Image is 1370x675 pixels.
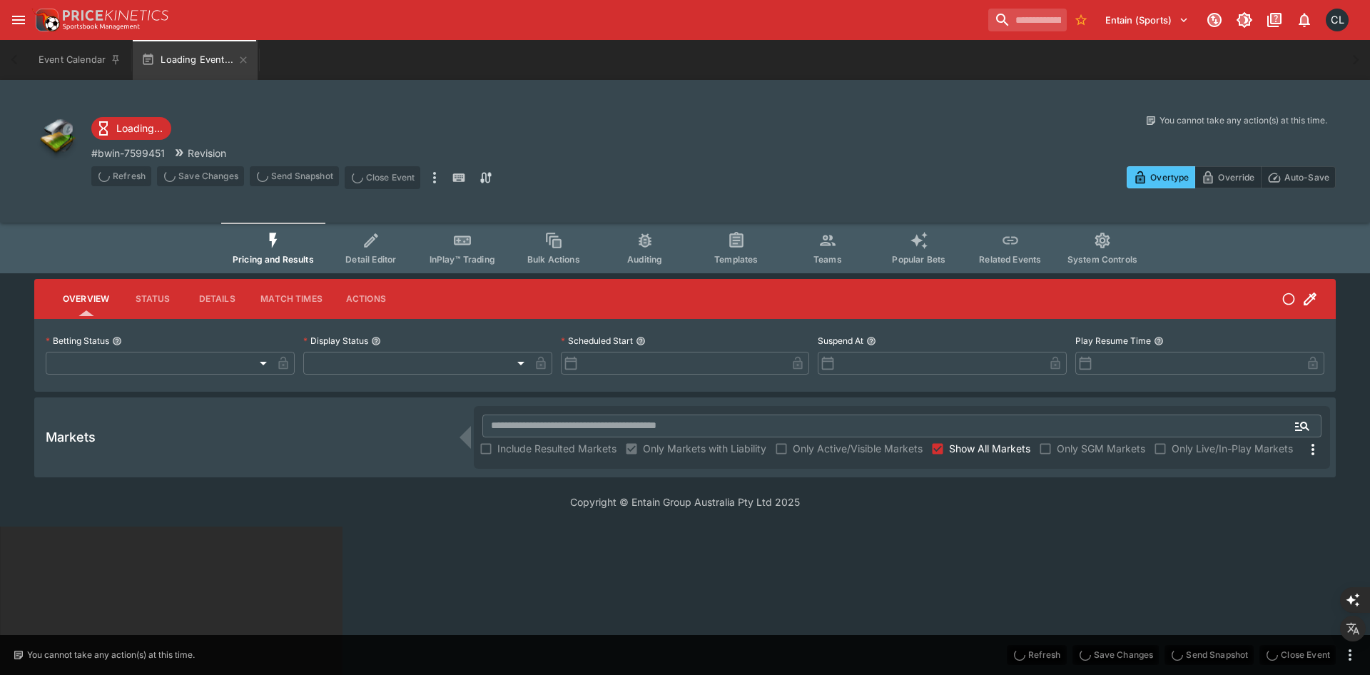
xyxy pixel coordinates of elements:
[430,254,495,265] span: InPlay™ Trading
[249,282,334,316] button: Match Times
[1262,7,1287,33] button: Documentation
[949,441,1030,456] span: Show All Markets
[221,223,1149,273] div: Event type filters
[866,336,876,346] button: Suspend At
[371,336,381,346] button: Display Status
[133,40,258,80] button: Loading Event...
[1154,336,1164,346] button: Play Resume Time
[46,429,96,445] h5: Markets
[1289,413,1315,439] button: Open
[1326,9,1349,31] div: Chad Liu
[27,649,195,661] p: You cannot take any action(s) at this time.
[46,335,109,347] p: Betting Status
[233,254,314,265] span: Pricing and Results
[1057,441,1145,456] span: Only SGM Markets
[30,40,130,80] button: Event Calendar
[34,114,80,160] img: other.png
[1321,4,1353,36] button: Chad Liu
[334,282,398,316] button: Actions
[1075,335,1151,347] p: Play Resume Time
[1341,646,1359,664] button: more
[188,146,226,161] p: Revision
[1097,9,1197,31] button: Select Tenant
[1202,7,1227,33] button: Connected to PK
[1127,166,1336,188] div: Start From
[714,254,758,265] span: Templates
[1292,7,1317,33] button: Notifications
[1261,166,1336,188] button: Auto-Save
[1160,114,1327,127] p: You cannot take any action(s) at this time.
[813,254,842,265] span: Teams
[1194,166,1261,188] button: Override
[303,335,368,347] p: Display Status
[63,10,168,21] img: PriceKinetics
[91,146,165,161] p: Copy To Clipboard
[6,7,31,33] button: open drawer
[979,254,1041,265] span: Related Events
[31,6,60,34] img: PriceKinetics Logo
[1067,254,1137,265] span: System Controls
[51,282,121,316] button: Overview
[1127,166,1195,188] button: Overtype
[1232,7,1257,33] button: Toggle light/dark mode
[1218,170,1254,185] p: Override
[627,254,662,265] span: Auditing
[988,9,1067,31] input: search
[112,336,122,346] button: Betting Status
[1070,9,1092,31] button: No Bookmarks
[116,121,163,136] p: Loading...
[497,441,616,456] span: Include Resulted Markets
[121,282,185,316] button: Status
[636,336,646,346] button: Scheduled Start
[1172,441,1293,456] span: Only Live/In-Play Markets
[643,441,766,456] span: Only Markets with Liability
[1150,170,1189,185] p: Overtype
[426,166,443,189] button: more
[185,282,249,316] button: Details
[1284,170,1329,185] p: Auto-Save
[63,24,140,30] img: Sportsbook Management
[345,254,396,265] span: Detail Editor
[818,335,863,347] p: Suspend At
[892,254,945,265] span: Popular Bets
[561,335,633,347] p: Scheduled Start
[1304,441,1321,458] svg: More
[527,254,580,265] span: Bulk Actions
[793,441,923,456] span: Only Active/Visible Markets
